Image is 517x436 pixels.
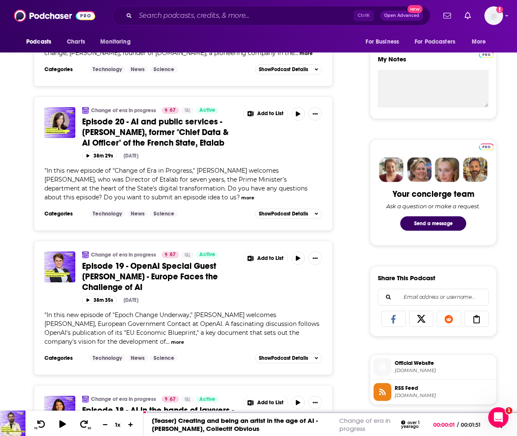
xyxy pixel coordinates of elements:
[339,417,390,433] font: Change of era in progress
[374,383,493,401] a: RSS Feed[DOMAIN_NAME]
[259,355,271,361] font: Show
[131,210,145,217] font: News
[44,210,73,217] font: Categories
[380,11,423,21] button: Open AdvancedNew
[82,152,117,160] button: 38m 29s
[484,6,503,25] img: User Profile
[393,189,474,199] font: Your concierge team
[433,422,457,428] span: 00:00:01
[112,6,430,25] div: Search podcasts, credits, & more...
[88,427,91,430] font: 30
[44,167,308,201] font: In this new episode of "Change of Era in Progress," [PERSON_NAME] welcomes [PERSON_NAME], who was...
[44,396,75,427] img: Épisode 18 - L'IA dans les mains des avocats - Sacha Bettach - Avocate en droit du numérique - Bi...
[360,34,410,50] button: open menu
[395,367,436,373] font: [DOMAIN_NAME]
[259,66,308,72] span: Show Podcast Details
[300,50,313,57] button: more
[20,34,62,50] button: open menu
[127,66,148,73] a: News
[378,55,406,63] font: My Notes
[440,8,454,23] a: Show notifications dropdown
[384,14,419,18] span: Open Advanced
[33,419,49,430] button: 10
[89,355,125,361] a: Technology
[26,36,51,48] span: Podcasts
[401,420,426,429] div: over 1 year ago
[124,153,138,159] font: [DATE]
[44,311,319,345] font: In this new episode of "Epoch Change Underway," [PERSON_NAME] welcomes [PERSON_NAME], European Go...
[44,396,75,427] a: Episode 18 - AI in the hands of lawyers - Sacha Bettach - Digital law lawyer - Bird&Bird
[378,289,489,306] div: Search followers
[82,251,89,258] a: Change of era in progress
[472,36,486,48] span: More
[308,396,322,409] button: Show More Button
[244,251,288,265] button: Show More Button
[437,311,461,327] a: Share on Reddit
[255,64,322,75] button: ShowPodcast Details
[171,339,184,345] font: more
[14,8,95,24] img: Podchaser - Follow, Share and Rate Podcasts
[82,107,89,114] a: Change of era in progress
[44,251,75,282] a: Episode 19 - OpenAI Special Guest Julie Lavet - Europe Faces the Challenge of AI
[91,107,156,114] a: Change of era in progress
[271,355,308,361] font: Podcast Details
[170,107,176,113] font: 67
[308,107,322,121] button: Show More Button
[479,51,494,58] img: Podchaser Pro
[44,251,75,282] img: Épisode 19 - OpenAI invitée spéciale Julie Lavet - L'Europe face au défi de l'IA
[465,311,489,327] a: Copy Link
[488,407,509,428] iframe: Intercom live chat
[93,66,122,73] font: Technology
[395,392,493,399] span: feeds.audiomeans.fr
[196,396,219,403] a: Active
[257,255,283,262] font: Add to List
[82,251,89,258] img: Changement d'époque en cours
[61,34,90,50] a: Charts
[93,210,122,217] font: Technology
[259,211,271,217] font: Show
[89,66,125,73] a: Technology
[111,421,125,428] div: 1 x
[91,396,156,403] a: Change of era in progress
[415,36,455,48] span: For Podcasters
[466,34,497,50] button: open menu
[154,355,174,361] font: Science
[154,210,174,217] font: Science
[255,353,322,363] button: ShowPodcast Details
[44,66,73,73] font: Categories
[150,210,178,217] a: Science
[150,355,178,361] a: Science
[395,360,434,367] font: Official Website
[34,427,37,430] span: 10
[199,107,215,113] font: Active
[152,417,318,433] a: [Teaser] Creating and being an artist in the age of AI - [PERSON_NAME], Collectif Obvious
[479,142,494,150] a: Pro website
[135,9,354,22] input: Search podcasts, credits, & more...
[366,36,399,48] span: For Business
[94,34,141,50] button: open menu
[409,34,467,50] button: open menu
[479,50,494,58] a: Pro website
[199,396,215,403] font: Active
[162,251,179,258] a: 67
[131,355,145,361] font: News
[82,261,218,293] font: Episode 19 - OpenAI Special Guest [PERSON_NAME] - Europe Faces the Challenge of AI
[407,157,432,182] img: Barbara Profile
[294,49,298,57] font: ...
[381,311,406,327] a: Share on Facebook
[170,396,176,403] font: 67
[127,355,148,361] a: News
[409,311,434,327] a: Share on X/Twitter
[461,8,474,23] a: Show notifications dropdown
[308,251,322,265] button: Show More Button
[82,396,89,403] a: Change of era in progress
[162,107,179,114] a: 67
[244,107,288,121] button: Show More Button
[457,422,459,428] span: /
[459,422,489,428] span: 00:01:51
[257,110,283,117] font: Add to List
[150,66,178,73] a: Science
